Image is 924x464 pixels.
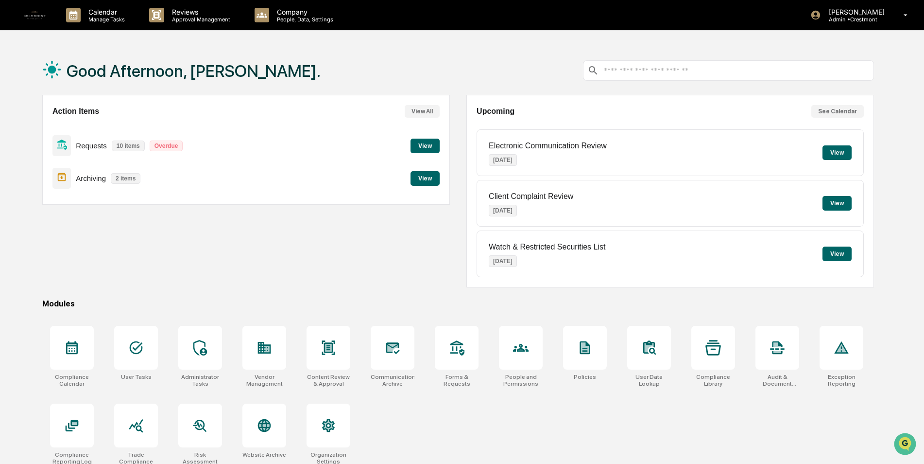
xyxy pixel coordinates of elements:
[821,8,890,16] p: [PERSON_NAME]
[822,247,852,261] button: View
[81,16,130,23] p: Manage Tasks
[76,174,106,182] p: Archiving
[6,137,65,155] a: 🔎Data Lookup
[755,374,799,387] div: Audit & Document Logs
[68,164,118,172] a: Powered byPylon
[10,142,17,150] div: 🔎
[822,196,852,211] button: View
[19,123,63,132] span: Preclearance
[52,107,99,116] h2: Action Items
[411,141,440,150] a: View
[489,205,517,216] p: [DATE]
[242,451,286,458] div: Website Archive
[164,16,235,23] p: Approval Management
[10,20,177,36] p: How can we help?
[42,299,874,308] div: Modules
[10,74,27,92] img: 1746055101610-c473b297-6a78-478c-a979-82029cc54cd1
[178,374,222,387] div: Administrator Tasks
[307,374,350,387] div: Content Review & Approval
[76,142,106,150] p: Requests
[70,124,78,131] div: 🗄️
[489,192,573,201] p: Client Complaint Review
[691,374,735,387] div: Compliance Library
[411,171,440,186] button: View
[25,44,160,54] input: Clear
[67,119,124,136] a: 🗄️Attestations
[269,8,338,16] p: Company
[820,374,863,387] div: Exception Reporting
[150,141,183,151] p: Overdue
[499,374,543,387] div: People and Permissions
[6,119,67,136] a: 🖐️Preclearance
[33,74,159,84] div: Start new chat
[19,141,61,151] span: Data Lookup
[80,123,120,132] span: Attestations
[81,8,130,16] p: Calendar
[489,154,517,166] p: [DATE]
[111,173,140,184] p: 2 items
[405,105,440,118] button: View All
[811,105,864,118] button: See Calendar
[435,374,479,387] div: Forms & Requests
[411,173,440,182] a: View
[242,374,286,387] div: Vendor Management
[164,8,235,16] p: Reviews
[97,165,118,172] span: Pylon
[67,61,321,81] h1: Good Afternoon, [PERSON_NAME].
[627,374,671,387] div: User Data Lookup
[10,124,17,131] div: 🖐️
[821,16,890,23] p: Admin • Crestmont
[489,142,607,150] p: Electronic Communication Review
[893,432,919,458] iframe: Open customer support
[489,243,605,251] p: Watch & Restricted Securities List
[50,374,94,387] div: Compliance Calendar
[23,3,47,27] img: logo
[822,145,852,160] button: View
[371,374,414,387] div: Communications Archive
[477,107,514,116] h2: Upcoming
[121,374,152,380] div: User Tasks
[411,139,440,153] button: View
[574,374,596,380] div: Policies
[33,84,123,92] div: We're available if you need us!
[112,141,145,151] p: 10 items
[165,77,177,89] button: Start new chat
[489,255,517,267] p: [DATE]
[269,16,338,23] p: People, Data, Settings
